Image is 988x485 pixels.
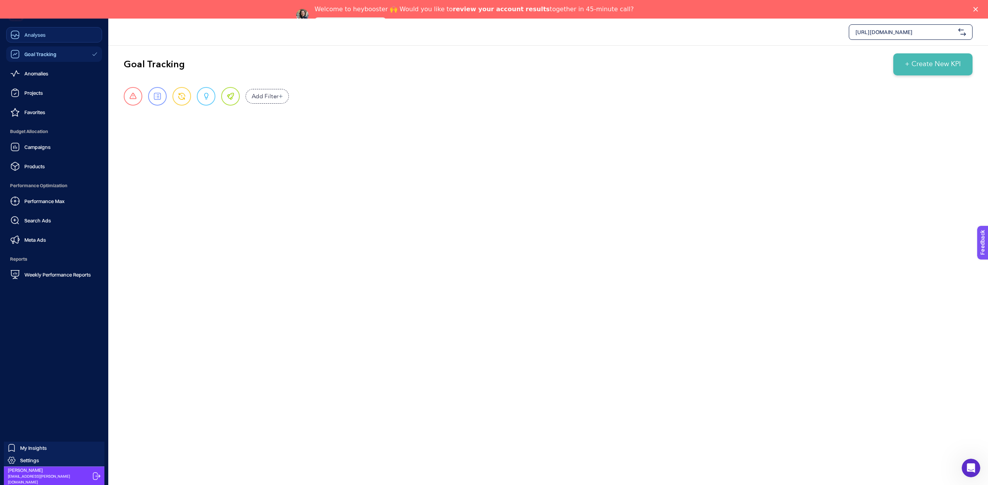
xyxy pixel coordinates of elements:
span: Anomalies [24,70,48,77]
a: Analyses [6,27,102,43]
span: [EMAIL_ADDRESS][PERSON_NAME][DOMAIN_NAME] [8,473,90,485]
span: [PERSON_NAME] [8,467,90,473]
span: Search Ads [24,217,51,224]
span: Weekly Performance Reports [24,272,91,278]
a: Meta Ads [6,232,102,248]
span: + Create New KPI [905,59,961,70]
a: Speak with an Expert [315,17,386,27]
span: My Insights [20,445,47,451]
span: Analyses [24,32,46,38]
span: Settings [20,457,39,463]
a: Performance Max [6,193,102,209]
b: results [526,5,549,13]
a: Favorites [6,104,102,120]
span: Favorites [24,109,45,115]
div: Close [973,7,981,12]
span: Campaigns [24,144,51,150]
span: Performance Optimization [6,178,102,193]
img: Profile image for Neslihan [296,9,309,21]
img: add filter [279,94,283,98]
span: Products [24,163,45,169]
a: Settings [4,454,104,466]
img: svg%3e [958,28,966,36]
a: My Insights [4,442,104,454]
a: Search Ads [6,213,102,228]
span: Goal Tracking [24,51,56,57]
span: Performance Max [24,198,65,204]
span: Reports [6,251,102,267]
a: Products [6,159,102,174]
h2: Goal Tracking [124,58,185,71]
span: Meta Ads [24,237,46,243]
span: Budget Allocation [6,124,102,139]
a: Goal Tracking [6,46,102,62]
span: [URL][DOMAIN_NAME] [855,28,955,36]
span: Feedback [5,2,29,9]
a: Weekly Performance Reports [6,267,102,282]
button: + Create New KPI [893,53,973,75]
a: Projects [6,85,102,101]
div: Welcome to heybooster 🙌 Would you like to together in 45-minute call? [315,5,634,13]
b: review your account [453,5,524,13]
a: Anomalies [6,66,102,81]
span: Add Filter [252,92,279,101]
a: Campaigns [6,139,102,155]
iframe: Intercom live chat [962,459,980,477]
span: Projects [24,90,43,96]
